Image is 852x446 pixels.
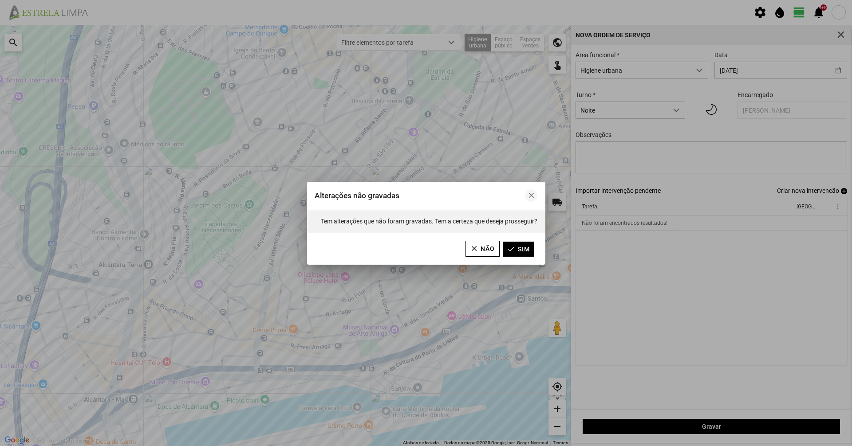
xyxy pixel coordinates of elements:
span: Alterações não gravadas [315,191,399,200]
button: Não [465,241,500,257]
span: Não [481,245,495,252]
span: Tem alterações que não foram gravadas. Tem a certeza que deseja prosseguir? [321,218,537,225]
span: Sim [518,246,530,253]
button: Sim [503,242,534,257]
